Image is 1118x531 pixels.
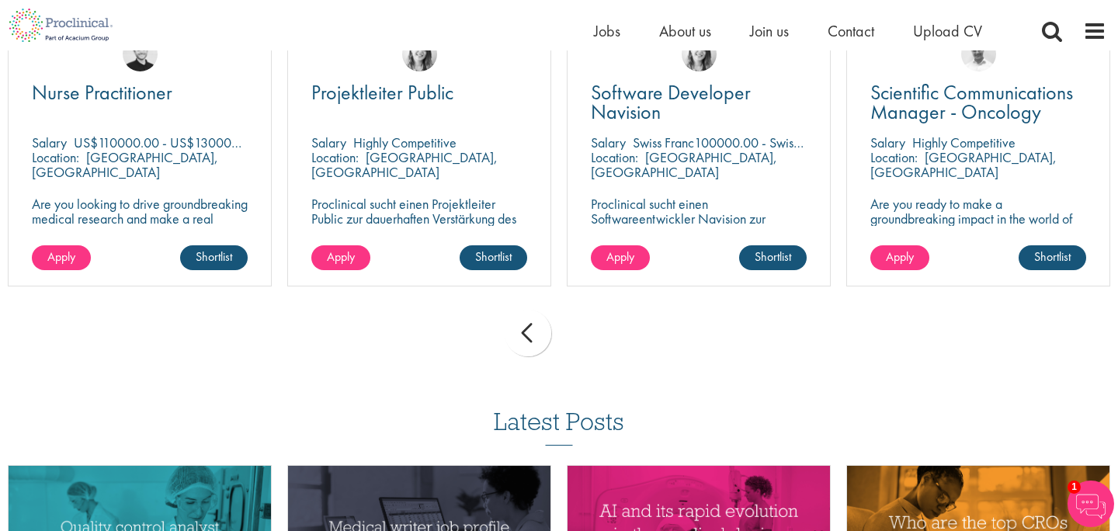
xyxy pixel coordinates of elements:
[591,83,807,122] a: Software Developer Navision
[606,248,634,265] span: Apply
[870,134,905,151] span: Salary
[886,248,914,265] span: Apply
[870,196,1086,270] p: Are you ready to make a groundbreaking impact in the world of biotechnology? Join a growing compa...
[402,36,437,71] img: Nur Ergiydiren
[123,36,158,71] img: Nico Kohlwes
[591,148,777,181] p: [GEOGRAPHIC_DATA], [GEOGRAPHIC_DATA]
[1068,481,1114,527] img: Chatbot
[460,245,527,270] a: Shortlist
[32,148,79,166] span: Location:
[870,245,929,270] a: Apply
[311,245,370,270] a: Apply
[591,245,650,270] a: Apply
[1019,245,1086,270] a: Shortlist
[32,196,248,255] p: Are you looking to drive groundbreaking medical research and make a real impact-join our client a...
[32,245,91,270] a: Apply
[353,134,457,151] p: Highly Competitive
[32,134,67,151] span: Salary
[912,134,1016,151] p: Highly Competitive
[311,196,527,255] p: Proclinical sucht einen Projektleiter Public zur dauerhaften Verstärkung des Teams unseres Kunden...
[311,79,453,106] span: Projektleiter Public
[494,408,624,446] h3: Latest Posts
[32,79,172,106] span: Nurse Practitioner
[47,248,75,265] span: Apply
[870,148,918,166] span: Location:
[180,245,248,270] a: Shortlist
[1068,481,1081,494] span: 1
[739,245,807,270] a: Shortlist
[311,134,346,151] span: Salary
[659,21,711,41] a: About us
[311,148,498,181] p: [GEOGRAPHIC_DATA], [GEOGRAPHIC_DATA]
[327,248,355,265] span: Apply
[633,134,951,151] p: Swiss Franc100000.00 - Swiss Franc110000.00 per annum
[591,196,807,270] p: Proclinical sucht einen Softwareentwickler Navision zur dauerhaften Verstärkung des Teams unseres...
[311,83,527,102] a: Projektleiter Public
[870,79,1073,125] span: Scientific Communications Manager - Oncology
[74,134,317,151] p: US$110000.00 - US$130000.00 per annum
[828,21,874,41] a: Contact
[750,21,789,41] a: Join us
[32,148,218,181] p: [GEOGRAPHIC_DATA], [GEOGRAPHIC_DATA]
[961,36,996,71] img: Joshua Bye
[32,83,248,102] a: Nurse Practitioner
[591,79,751,125] span: Software Developer Navision
[594,21,620,41] a: Jobs
[505,310,551,356] div: prev
[591,134,626,151] span: Salary
[591,148,638,166] span: Location:
[913,21,982,41] a: Upload CV
[870,83,1086,122] a: Scientific Communications Manager - Oncology
[682,36,717,71] img: Nur Ergiydiren
[311,148,359,166] span: Location:
[870,148,1057,181] p: [GEOGRAPHIC_DATA], [GEOGRAPHIC_DATA]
